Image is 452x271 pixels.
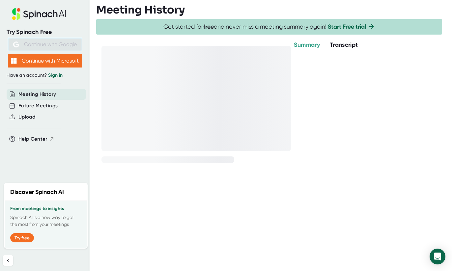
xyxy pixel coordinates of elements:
h3: Meeting History [96,4,185,16]
a: Sign in [48,72,63,78]
div: Open Intercom Messenger [430,249,445,264]
button: Collapse sidebar [3,255,13,266]
button: Help Center [18,135,54,143]
span: Transcript [330,41,358,48]
button: Summary [294,41,320,49]
p: Spinach AI is a new way to get the most from your meetings [10,214,81,228]
span: Get started for and never miss a meeting summary again! [163,23,375,31]
h2: Discover Spinach AI [10,188,64,197]
button: Transcript [330,41,358,49]
button: Upload [18,113,35,121]
h3: From meetings to insights [10,206,81,211]
button: Meeting History [18,91,56,98]
button: Try free [10,233,34,242]
button: Continue with Google [8,38,82,51]
button: Continue with Microsoft [8,54,82,68]
div: Try Spinach Free [7,28,83,36]
div: Have an account? [7,72,83,78]
button: Future Meetings [18,102,58,110]
a: Start Free trial [328,23,366,30]
span: Help Center [18,135,47,143]
span: Summary [294,41,320,48]
img: Aehbyd4JwY73AAAAAElFTkSuQmCC [13,41,19,47]
b: free [203,23,214,30]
